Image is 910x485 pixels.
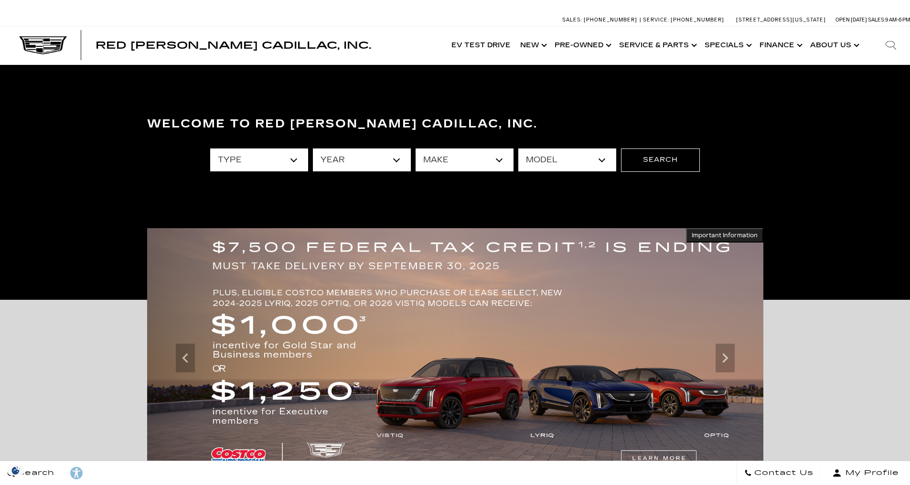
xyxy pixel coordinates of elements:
[736,17,826,23] a: [STREET_ADDRESS][US_STATE]
[614,26,700,64] a: Service & Parts
[692,232,758,239] span: Important Information
[640,17,727,22] a: Service: [PHONE_NUMBER]
[562,17,640,22] a: Sales: [PHONE_NUMBER]
[842,466,899,480] span: My Profile
[416,148,514,171] select: Filter by make
[96,41,371,50] a: Red [PERSON_NAME] Cadillac, Inc.
[752,466,814,480] span: Contact Us
[147,115,763,134] h3: Welcome to Red [PERSON_NAME] Cadillac, Inc.
[671,17,724,23] span: [PHONE_NUMBER]
[716,344,735,372] div: Next
[562,17,582,23] span: Sales:
[686,228,763,242] button: Important Information
[885,17,910,23] span: 9 AM-6 PM
[518,148,616,171] select: Filter by model
[96,40,371,51] span: Red [PERSON_NAME] Cadillac, Inc.
[447,26,515,64] a: EV Test Drive
[550,26,614,64] a: Pre-Owned
[805,26,862,64] a: About Us
[5,465,27,475] section: Click to Open Cookie Consent Modal
[835,17,867,23] span: Open [DATE]
[515,26,550,64] a: New
[868,17,885,23] span: Sales:
[700,26,755,64] a: Specials
[755,26,805,64] a: Finance
[313,148,411,171] select: Filter by year
[643,17,669,23] span: Service:
[584,17,637,23] span: [PHONE_NUMBER]
[19,36,67,54] img: Cadillac Dark Logo with Cadillac White Text
[15,466,54,480] span: Search
[210,148,308,171] select: Filter by type
[821,461,910,485] button: Open user profile menu
[5,465,27,475] img: Opt-Out Icon
[176,344,195,372] div: Previous
[737,461,821,485] a: Contact Us
[621,148,700,171] button: Search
